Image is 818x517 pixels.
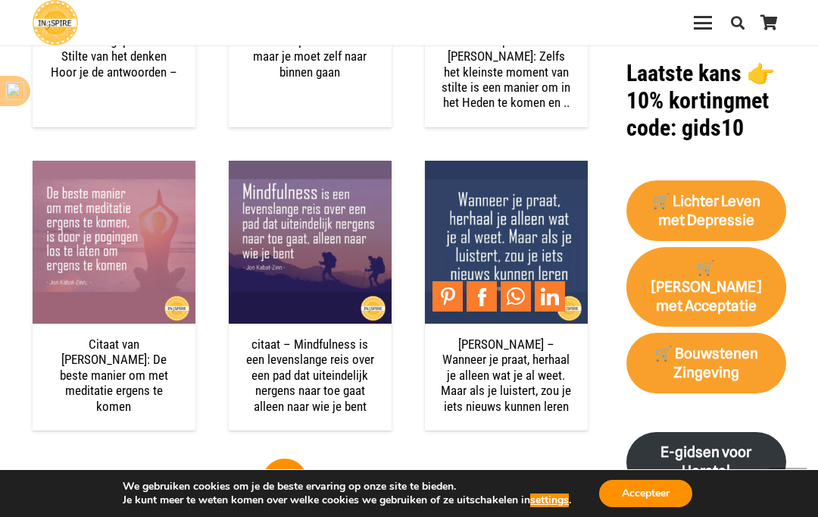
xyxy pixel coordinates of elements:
a: Pin to Pinterest [432,281,463,312]
a: Pagina 4 [363,459,408,504]
p: Je kunt meer te weten komen over welke cookies we gebruiken of ze uitschakelen in . [123,493,571,507]
button: settings [530,493,569,507]
span: Pagina 2 [262,459,308,504]
a: Zoeken [723,4,753,42]
img: Citaat van Jon Kabat-Zinn: De beste manier om met meditatie ergens te komen is door je pogingen l... [33,161,195,324]
img: Citaat over Mindfulness is een levenslange reis over een pad dat uiteindelijk nergens naar toe ga... [229,161,392,324]
a: Uitspraak [PERSON_NAME]: Zelfs het kleinste moment van stilte is een manier om in het Heden te ko... [442,33,570,111]
a: Pagina 3 [313,459,358,504]
a: E-gidsen voor Herstel [626,432,786,493]
a: Terug naar top [769,468,807,506]
strong: 🛒 Bouwstenen Zingeving [654,345,758,381]
a: Wijsheid – Wanneer je praat, herhaal je alleen wat je al weet. Maar als je luistert, zou je iets ... [425,161,588,324]
a: Share to LinkedIn [535,281,565,312]
a: Share to WhatsApp [501,281,531,312]
li: Pinterest [432,281,467,312]
a: 🛒[PERSON_NAME] met Acceptatie [626,247,786,327]
li: WhatsApp [501,281,535,312]
a: Citaat van [PERSON_NAME]: De beste manier om met meditatie ergens te komen [60,337,168,414]
a: 🛒 Lichter Leven met Depressie [626,180,786,241]
strong: 🛒[PERSON_NAME] met Acceptatie [651,259,761,315]
a: © Citaat Ingspire: In de Stilte van het denken Hoor je de antwoorden – [51,33,177,80]
a: 🛒 Bouwstenen Zingeving [626,333,786,393]
button: Accepteer [599,480,692,507]
a: [PERSON_NAME] – Wanneer je praat, herhaal je alleen wat je al weet. Maar als je luistert, zou je ... [441,337,571,414]
img: Wijsheid: Wanneer je praat, herhaal je alleen wat je al weet. Maar als je luistert, zou je iets n... [425,161,588,324]
h1: met code: gids10 [626,60,786,142]
li: LinkedIn [535,281,569,312]
a: Citaat van Jon Kabat-Zinn: De beste manier om met meditatie ergens te komen [33,161,195,324]
a: Pagina 1 [212,459,258,504]
strong: 🛒 Lichter Leven met Depressie [652,193,760,229]
li: Facebook [467,281,501,312]
a: citaat – Mindfulness is een levenslange reis over een pad dat uiteindelijk nergens naar toe gaat ... [229,161,392,324]
p: We gebruiken cookies om je de beste ervaring op onze site te bieden. [123,480,571,493]
a: Leraren openen de deur maar je moet zelf naar binnen gaan [251,33,369,80]
a: citaat – Mindfulness is een levenslange reis over een pad dat uiteindelijk nergens naar toe gaat ... [246,337,374,414]
a: Menu [684,14,723,32]
strong: E-gidsen voor Herstel [660,443,751,480]
strong: Laatste kans 👉 10% korting [626,60,775,114]
a: Share to Facebook [467,281,497,312]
